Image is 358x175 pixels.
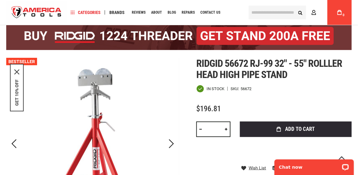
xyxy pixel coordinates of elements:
span: Repairs [182,11,195,14]
a: store logo [6,1,67,24]
button: Add to Cart [240,122,352,137]
img: BOGO: Buy the RIDGID® 1224 Threader (26092), get the 92467 200A Stand FREE! [6,22,352,50]
span: Ridgid 56672 rj-99 32" - 55" rolller head high pipe stand [196,58,342,81]
strong: SKU [231,87,241,91]
span: 0 [343,13,345,17]
span: Contact Us [200,11,220,14]
a: Blog [165,8,179,17]
span: Categories [71,10,101,15]
button: Close [14,69,19,74]
a: Contact Us [198,8,223,17]
a: About [148,8,165,17]
span: Blog [168,11,176,14]
a: Reviews [129,8,148,17]
iframe: Secure express checkout frame [239,139,353,157]
span: Reviews [132,11,146,14]
span: Add to Cart [285,127,315,132]
span: About [151,11,162,14]
button: GET 10% OFF [14,79,19,106]
a: Brands [107,8,127,17]
a: Categories [68,8,103,17]
span: $196.81 [196,104,221,113]
span: Brands [109,10,125,15]
svg: close icon [14,69,19,74]
div: 56672 [241,87,251,91]
a: Repairs [179,8,198,17]
img: America Tools [6,1,67,24]
div: Availability [196,85,224,93]
iframe: LiveChat chat widget [270,155,358,175]
span: In stock [207,87,224,91]
button: Search [294,7,306,18]
a: Wish List [241,165,266,171]
span: Wish List [249,166,266,170]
